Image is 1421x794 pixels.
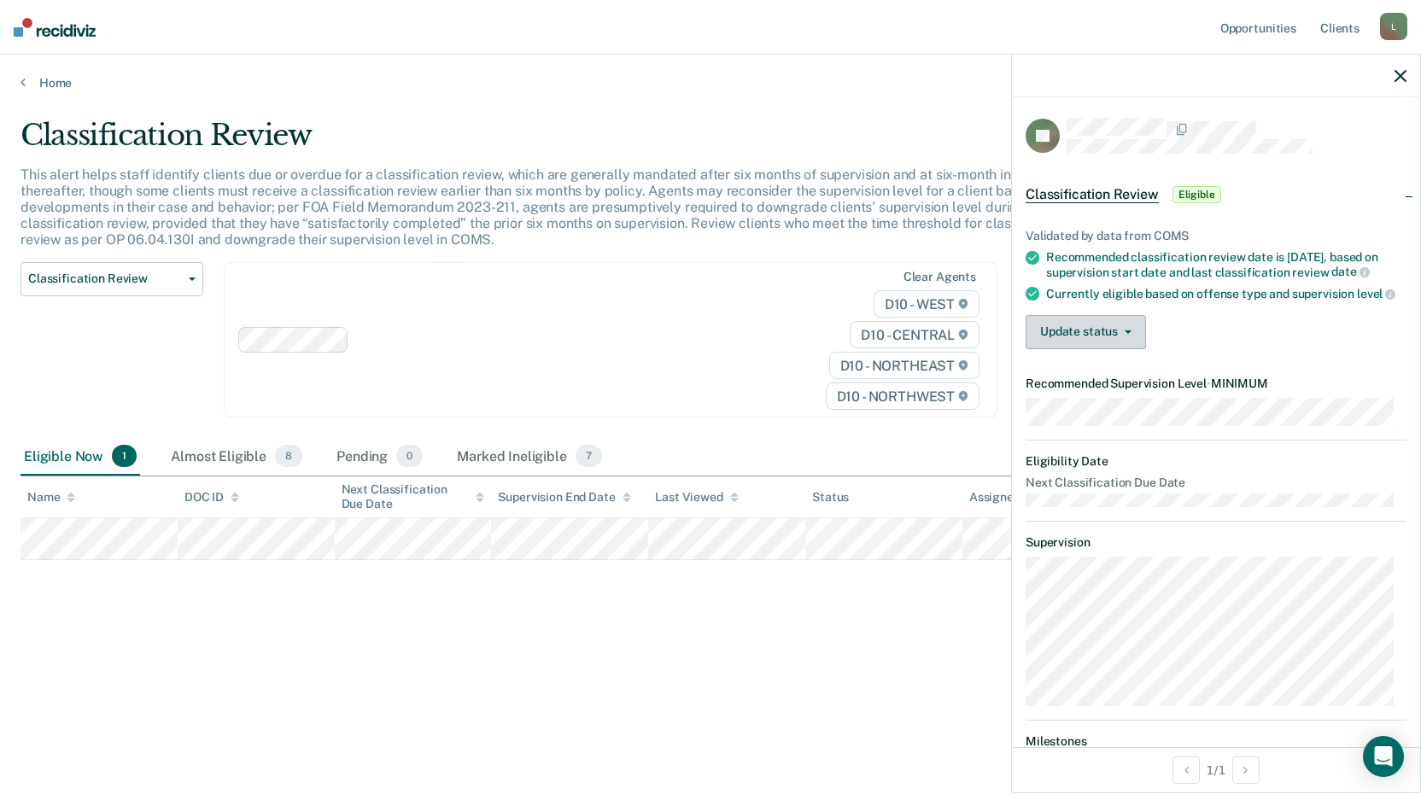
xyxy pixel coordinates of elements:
button: Update status [1026,315,1146,349]
span: • [1207,377,1211,390]
div: Classification ReviewEligible [1012,167,1420,222]
a: Home [20,75,1401,90]
div: Clear agents [903,270,976,284]
div: Next Classification Due Date [342,482,485,511]
dt: Next Classification Due Date [1026,476,1406,490]
span: Classification Review [1026,186,1159,203]
div: Supervision End Date [498,490,630,505]
div: Currently eligible based on offense type and supervision [1046,286,1406,301]
div: Name [27,490,75,505]
p: This alert helps staff identify clients due or overdue for a classification review, which are gen... [20,166,1067,248]
div: Marked Ineligible [453,438,605,476]
dt: Recommended Supervision Level MINIMUM [1026,377,1406,391]
div: DOC ID [184,490,239,505]
div: Eligible Now [20,438,140,476]
span: D10 - NORTHEAST [829,352,979,379]
span: D10 - NORTHWEST [826,382,979,410]
span: Eligible [1172,186,1221,203]
span: D10 - CENTRAL [850,321,979,348]
span: Classification Review [28,271,182,286]
span: date [1331,265,1369,278]
div: L [1380,13,1407,40]
span: 1 [112,445,137,467]
div: Almost Eligible [167,438,306,476]
dt: Milestones [1026,734,1406,749]
button: Previous Opportunity [1172,756,1200,784]
div: Open Intercom Messenger [1363,736,1404,777]
div: Last Viewed [655,490,738,505]
span: 8 [275,445,302,467]
dt: Supervision [1026,535,1406,550]
div: Assigned to [969,490,1050,505]
div: 1 / 1 [1012,747,1420,792]
span: 0 [396,445,423,467]
div: Validated by data from COMS [1026,229,1406,243]
div: Status [812,490,849,505]
div: Pending [333,438,426,476]
div: Classification Review [20,118,1086,166]
div: Recommended classification review date is [DATE], based on supervision start date and last classi... [1046,250,1406,279]
span: D10 - WEST [874,290,979,318]
img: Recidiviz [14,18,96,37]
span: level [1357,287,1395,301]
span: 7 [576,445,602,467]
dt: Eligibility Date [1026,454,1406,469]
button: Next Opportunity [1232,756,1260,784]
